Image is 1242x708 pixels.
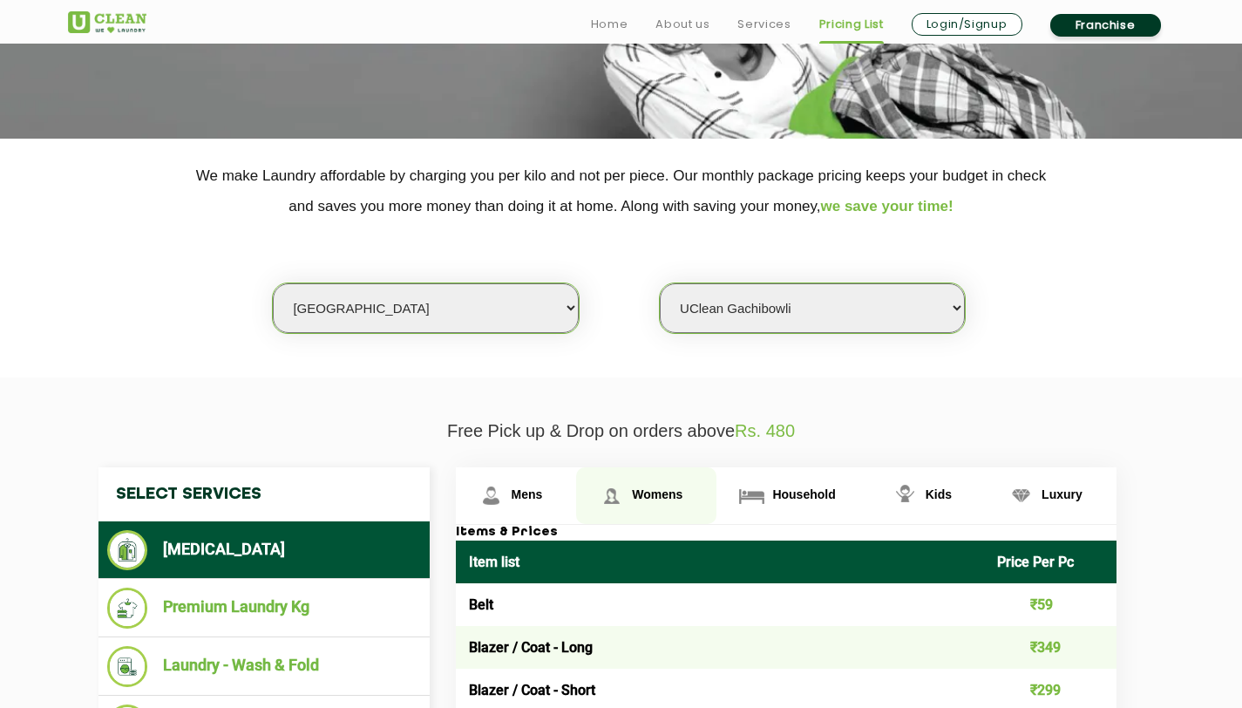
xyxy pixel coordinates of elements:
[107,530,148,570] img: Dry Cleaning
[890,480,920,511] img: Kids
[596,480,627,511] img: Womens
[632,487,682,501] span: Womens
[984,541,1116,583] th: Price Per Pc
[984,583,1116,626] td: ₹59
[456,626,985,669] td: Blazer / Coat - Long
[1042,487,1083,501] span: Luxury
[456,525,1116,541] h3: Items & Prices
[737,14,791,35] a: Services
[107,646,148,687] img: Laundry - Wash & Fold
[591,14,628,35] a: Home
[772,487,835,501] span: Household
[456,541,985,583] th: Item list
[107,588,148,629] img: Premium Laundry Kg
[1006,480,1036,511] img: Luxury
[512,487,543,501] span: Mens
[476,480,506,511] img: Mens
[68,421,1175,441] p: Free Pick up & Drop on orders above
[926,487,952,501] span: Kids
[984,626,1116,669] td: ₹349
[68,11,146,33] img: UClean Laundry and Dry Cleaning
[1050,14,1161,37] a: Franchise
[735,421,795,440] span: Rs. 480
[736,480,767,511] img: Household
[107,530,421,570] li: [MEDICAL_DATA]
[107,646,421,687] li: Laundry - Wash & Fold
[912,13,1022,36] a: Login/Signup
[655,14,709,35] a: About us
[68,160,1175,221] p: We make Laundry affordable by charging you per kilo and not per piece. Our monthly package pricin...
[821,198,954,214] span: we save your time!
[98,467,430,521] h4: Select Services
[456,583,985,626] td: Belt
[819,14,884,35] a: Pricing List
[107,588,421,629] li: Premium Laundry Kg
